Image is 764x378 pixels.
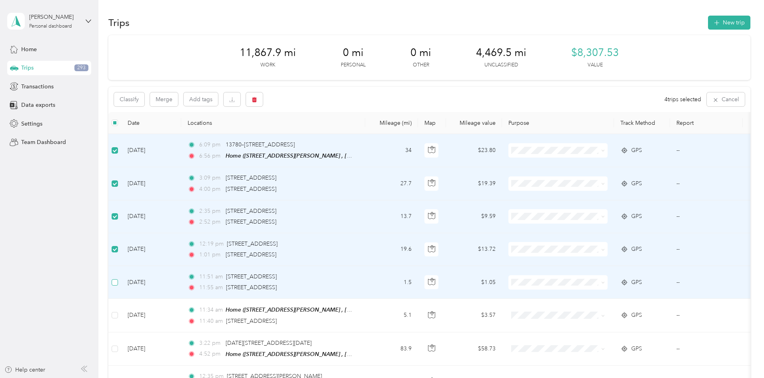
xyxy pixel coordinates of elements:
[199,283,223,292] span: 11:55 am
[670,200,743,233] td: --
[446,200,502,233] td: $9.59
[226,340,312,346] span: [DATE][STREET_ADDRESS][DATE]
[199,250,222,259] span: 1:01 pm
[226,284,277,291] span: [STREET_ADDRESS]
[476,46,526,59] span: 4,469.5 mi
[226,273,277,280] span: [STREET_ADDRESS]
[121,233,181,266] td: [DATE]
[29,24,72,29] div: Personal dashboard
[121,134,181,167] td: [DATE]
[365,112,418,134] th: Mileage (mi)
[571,46,619,59] span: $8,307.53
[74,64,88,72] span: 293
[670,167,743,200] td: --
[446,134,502,167] td: $23.80
[446,332,502,366] td: $58.73
[121,167,181,200] td: [DATE]
[21,64,34,72] span: Trips
[199,339,222,348] span: 3:22 pm
[631,278,642,287] span: GPS
[664,95,701,104] span: 4 trips selected
[365,167,418,200] td: 27.7
[199,317,223,326] span: 11:40 am
[226,186,276,192] span: [STREET_ADDRESS]
[365,299,418,332] td: 5.1
[670,134,743,167] td: --
[4,366,45,374] button: Help center
[502,112,614,134] th: Purpose
[121,299,181,332] td: [DATE]
[707,92,745,106] button: Cancel
[121,112,181,134] th: Date
[199,240,224,248] span: 12:19 pm
[21,45,37,54] span: Home
[199,207,222,216] span: 2:35 pm
[199,350,222,358] span: 4:52 pm
[365,134,418,167] td: 34
[418,112,446,134] th: Map
[199,272,223,281] span: 11:51 am
[631,344,642,353] span: GPS
[226,318,277,324] span: [STREET_ADDRESS]
[446,167,502,200] td: $19.39
[631,146,642,155] span: GPS
[719,333,764,378] iframe: Everlance-gr Chat Button Frame
[343,46,364,59] span: 0 mi
[21,101,55,109] span: Data exports
[365,200,418,233] td: 13.7
[199,185,222,194] span: 4:00 pm
[29,13,79,21] div: [PERSON_NAME]
[631,179,642,188] span: GPS
[670,112,743,134] th: Report
[226,218,276,225] span: [STREET_ADDRESS]
[708,16,750,30] button: New trip
[114,92,144,106] button: Classify
[199,174,222,182] span: 3:09 pm
[365,332,418,366] td: 83.9
[226,141,295,148] span: 13780–[STREET_ADDRESS]
[121,200,181,233] td: [DATE]
[670,299,743,332] td: --
[670,266,743,299] td: --
[121,266,181,299] td: [DATE]
[670,332,743,366] td: --
[588,62,603,69] p: Value
[670,233,743,266] td: --
[365,233,418,266] td: 19.6
[413,62,429,69] p: Other
[446,266,502,299] td: $1.05
[631,245,642,254] span: GPS
[108,18,130,27] h1: Trips
[21,138,66,146] span: Team Dashboard
[226,251,276,258] span: [STREET_ADDRESS]
[614,112,670,134] th: Track Method
[484,62,518,69] p: Unclassified
[227,240,278,247] span: [STREET_ADDRESS]
[240,46,296,59] span: 11,867.9 mi
[631,311,642,320] span: GPS
[341,62,366,69] p: Personal
[446,233,502,266] td: $13.72
[199,218,222,226] span: 2:52 pm
[21,120,42,128] span: Settings
[226,306,462,313] span: Home ([STREET_ADDRESS][PERSON_NAME] , [GEOGRAPHIC_DATA], [GEOGRAPHIC_DATA])
[150,92,178,106] button: Merge
[226,208,276,214] span: [STREET_ADDRESS]
[199,140,222,149] span: 6:09 pm
[260,62,275,69] p: Work
[226,152,462,159] span: Home ([STREET_ADDRESS][PERSON_NAME] , [GEOGRAPHIC_DATA], [GEOGRAPHIC_DATA])
[181,112,365,134] th: Locations
[199,306,222,314] span: 11:34 am
[410,46,431,59] span: 0 mi
[184,92,218,106] button: Add tags
[631,212,642,221] span: GPS
[21,82,54,91] span: Transactions
[446,299,502,332] td: $3.57
[365,266,418,299] td: 1.5
[446,112,502,134] th: Mileage value
[199,152,222,160] span: 6:56 pm
[226,351,462,358] span: Home ([STREET_ADDRESS][PERSON_NAME] , [GEOGRAPHIC_DATA], [GEOGRAPHIC_DATA])
[121,332,181,366] td: [DATE]
[226,174,276,181] span: [STREET_ADDRESS]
